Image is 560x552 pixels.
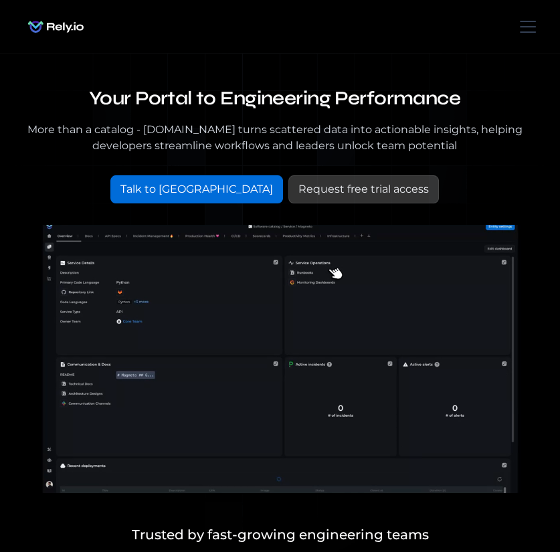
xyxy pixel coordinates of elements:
iframe: Chatbot [472,464,541,533]
div: menu [512,11,539,43]
a: Talk to [GEOGRAPHIC_DATA] [110,175,283,203]
p: Company is not on Hubspot [16,76,282,90]
div: Request free trial access [298,181,429,197]
div: More than a catalog - [DOMAIN_NAME] turns scattered data into actionable insights, helping develo... [21,122,528,154]
h6: multitool [84,8,149,29]
img: Rely.io logo [21,13,90,40]
div: Talk to [GEOGRAPHIC_DATA] [120,181,273,197]
a: Request free trial access [288,175,439,203]
h5: Trusted by fast-growing engineering teams [21,525,539,545]
h1: Your Portal to Engineering Performance [21,86,528,111]
span: Flashpoint info [16,52,116,67]
a: home [21,13,90,40]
